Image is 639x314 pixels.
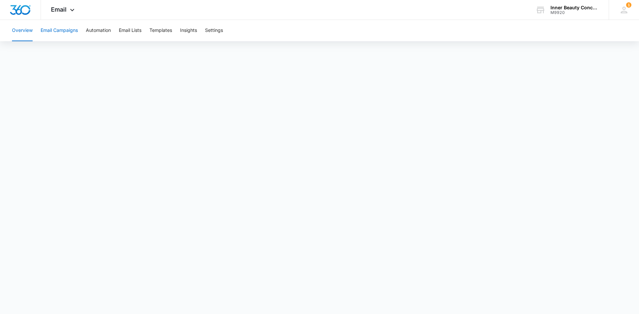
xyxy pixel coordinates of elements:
button: Automation [86,20,111,41]
button: Settings [205,20,223,41]
div: account name [550,5,599,10]
span: Email [51,6,67,13]
div: notifications count [626,2,631,8]
div: account id [550,10,599,15]
button: Overview [12,20,33,41]
span: 1 [626,2,631,8]
button: Insights [180,20,197,41]
button: Email Lists [119,20,141,41]
button: Email Campaigns [41,20,78,41]
button: Templates [149,20,172,41]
